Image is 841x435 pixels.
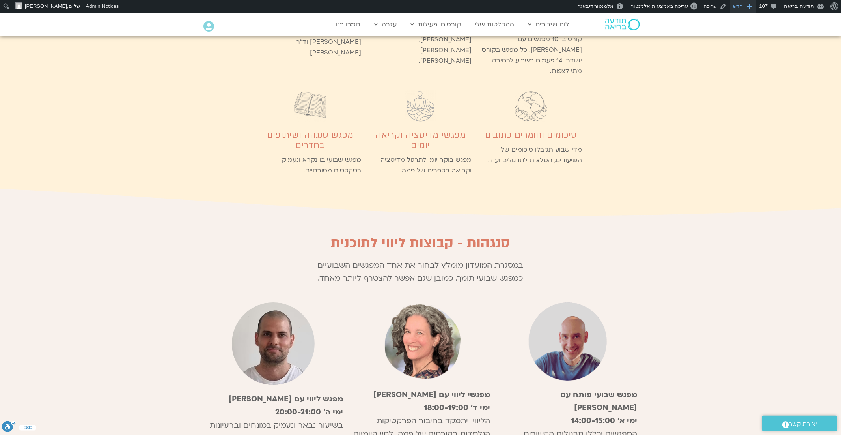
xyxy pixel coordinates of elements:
p: 3 מפגשי שאלות ותשובות בשבוע עם [PERSON_NAME] וד״ר [PERSON_NAME]. [259,26,362,58]
span: יצירת קשר [789,419,817,429]
span: עריכה באמצעות אלמנטור [631,3,688,9]
a: ההקלטות שלי [471,17,518,32]
a: עזרה [371,17,401,32]
p: מפגש שבועי בו נקרא ונעמיק בטקסטים מסורתיים. [259,155,362,176]
h2: מפגשי מדיטציה וקריאה יומים [369,130,472,150]
img: icon כדור הארץ [515,90,547,122]
a: תמכו בנו [332,17,365,32]
span: [PERSON_NAME] [25,3,67,9]
img: icon [405,90,436,122]
img: תודעה בריאה [605,19,640,30]
a: קורסים ופעילות [407,17,465,32]
p: מדי שבוע יתקיימו 3 מפגשי ליווי: עם [PERSON_NAME], [PERSON_NAME] [PERSON_NAME]. [369,24,472,66]
strong: מפגש שבועי פותח עם [PERSON_NAME] [561,390,638,413]
p: מפגש בוקר יומי לתרגול מדיטציה וקריאה בספרים של פמה. [369,155,472,176]
img: icon ספר [294,90,326,122]
strong: מפגש ליווי עם [PERSON_NAME] ימי ה׳ 20:00-21:00 [229,394,343,417]
a: יצירת קשר [762,416,837,431]
strong: מפגשי ליווי עם [PERSON_NAME] ימי ד׳ 18:00-19:00 [373,390,490,413]
h2: סיכומים וחומרים כתובים [480,130,582,140]
p: מדי שבוע תקבלו סיכומים של השיעורים, המלצות לתרגולים ועוד. [480,144,582,166]
p: במסגרת המועדון מומלץ לבחור את אחד המפגשים השבועיים כמפגש שבועי תומך. כמובן שגם אפשר להצטרף ליותר ... [200,259,641,285]
a: לוח שידורים [524,17,573,32]
h2: סנגהות - קבוצות ליווי לתוכנית [200,235,641,251]
strong: ימי א׳ 14:00-15:00 [571,416,638,426]
h2: מפגש סנגהה ושיתופים בחדרים [259,130,362,150]
p: קורס בן 10 מפגשים עם [PERSON_NAME]. כל מפגש בקורס ישודר 14 פעמים בשבוע לבחירה מתי לצפות. [480,34,582,77]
